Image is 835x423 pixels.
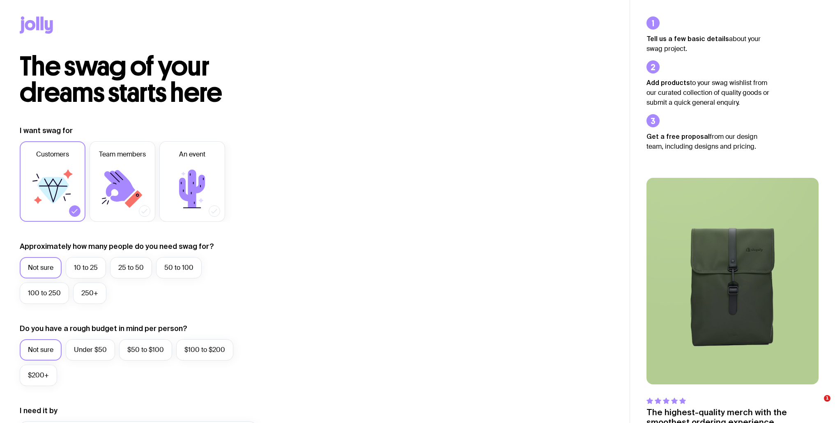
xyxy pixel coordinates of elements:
[20,257,62,278] label: Not sure
[179,149,205,159] span: An event
[646,34,770,54] p: about your swag project.
[20,324,187,333] label: Do you have a rough budget in mind per person?
[20,283,69,304] label: 100 to 250
[119,339,172,361] label: $50 to $100
[646,78,770,108] p: to your swag wishlist from our curated collection of quality goods or submit a quick general enqu...
[824,395,830,402] span: 1
[176,339,233,361] label: $100 to $200
[807,395,827,415] iframe: Intercom live chat
[646,131,770,152] p: from our design team, including designs and pricing.
[20,126,73,136] label: I want swag for
[66,257,106,278] label: 10 to 25
[646,79,690,86] strong: Add products
[646,35,729,42] strong: Tell us a few basic details
[20,339,62,361] label: Not sure
[99,149,146,159] span: Team members
[20,406,58,416] label: I need it by
[66,339,115,361] label: Under $50
[20,241,214,251] label: Approximately how many people do you need swag for?
[36,149,69,159] span: Customers
[156,257,202,278] label: 50 to 100
[646,133,710,140] strong: Get a free proposal
[73,283,106,304] label: 250+
[110,257,152,278] label: 25 to 50
[20,365,57,386] label: $200+
[20,50,222,109] span: The swag of your dreams starts here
